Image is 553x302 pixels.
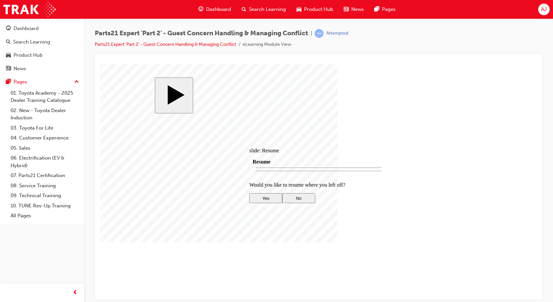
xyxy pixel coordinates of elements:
span: Parts21 Expert 'Part 2' - Guest Concern Handling & Managing Conflict [95,30,308,37]
span: pages-icon [6,79,11,85]
a: 09. Technical Training [8,191,82,201]
span: learningRecordVerb_ATTEMPT-icon [315,29,324,38]
span: Resume [153,95,170,100]
span: Pages [382,6,396,13]
div: Search Learning [13,38,50,46]
span: News [351,6,364,13]
a: car-iconProduct Hub [291,3,338,16]
span: pages-icon [374,5,379,14]
a: 06. Electrification (EV & Hybrid) [8,153,82,170]
button: AJ [538,4,550,15]
a: pages-iconPages [369,3,401,16]
button: DashboardSearch LearningProduct HubNews [3,21,82,76]
a: 02. New - Toyota Dealer Induction [8,106,82,123]
div: News [14,65,26,73]
a: 10. TUNE Rev-Up Training [8,201,82,211]
a: guage-iconDashboard [193,3,236,16]
a: Parts21 Expert 'Part 2' - Guest Concern Handling & Managing Conflict [95,42,236,47]
span: news-icon [344,5,349,14]
div: Attempted [326,30,348,37]
span: up-icon [74,78,79,86]
div: Pages [14,78,27,86]
a: Product Hub [3,49,82,61]
span: AJ [541,6,547,13]
a: 05. Sales [8,143,82,153]
a: News [3,63,82,75]
span: search-icon [6,39,11,45]
li: eLearning Module View [243,41,291,48]
span: guage-icon [6,26,11,32]
a: All Pages [8,211,82,221]
a: 08. Service Training [8,181,82,191]
button: Yes [149,129,182,139]
button: Pages [3,76,82,88]
span: Product Hub [304,6,333,13]
div: Product Hub [14,51,43,59]
a: Dashboard [3,22,82,35]
div: slide: Resume [149,83,288,89]
span: search-icon [242,5,246,14]
span: guage-icon [198,5,203,14]
a: 07. Parts21 Certification [8,170,82,181]
span: | [311,30,312,37]
span: prev-icon [73,289,78,297]
span: car-icon [296,5,301,14]
a: Search Learning [3,36,82,48]
span: news-icon [6,66,11,72]
img: Trak [3,2,56,17]
span: Dashboard [206,6,231,13]
a: search-iconSearch Learning [236,3,291,16]
a: 03. Toyota For Life [8,123,82,133]
span: car-icon [6,52,11,58]
a: 01. Toyota Academy - 2025 Dealer Training Catalogue [8,88,82,106]
div: Dashboard [14,25,39,32]
p: Would you like to resume where you left off? [149,118,288,124]
span: Search Learning [249,6,286,13]
a: news-iconNews [338,3,369,16]
button: No [182,129,215,139]
a: 04. Customer Experience [8,133,82,143]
